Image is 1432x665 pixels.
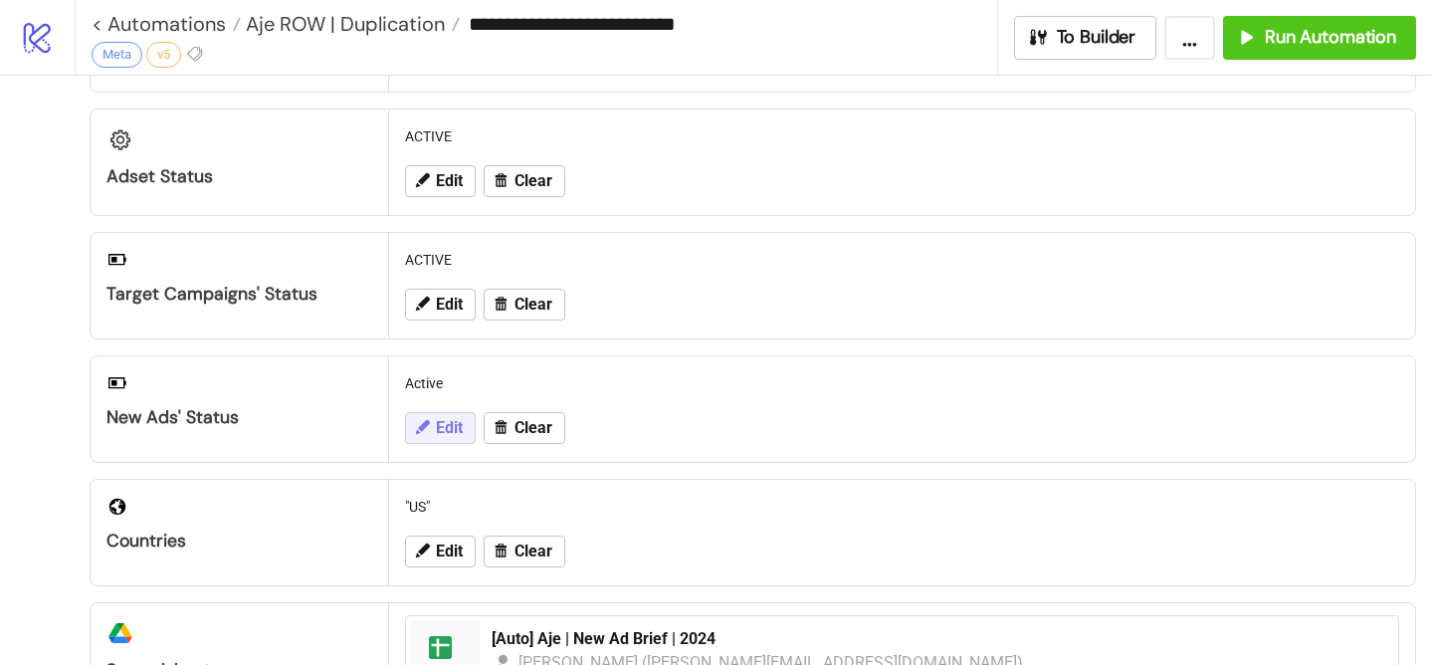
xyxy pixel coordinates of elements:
[436,419,463,437] span: Edit
[405,165,476,197] button: Edit
[92,14,241,34] a: < Automations
[405,536,476,567] button: Edit
[484,165,565,197] button: Clear
[146,42,181,68] div: v5
[484,412,565,444] button: Clear
[1164,16,1215,60] button: ...
[397,241,1407,279] div: ACTIVE
[241,11,445,37] span: Aje ROW | Duplication
[436,296,463,314] span: Edit
[405,289,476,321] button: Edit
[241,14,460,34] a: Aje ROW | Duplication
[514,172,552,190] span: Clear
[397,364,1407,402] div: Active
[1223,16,1416,60] button: Run Automation
[1265,26,1396,49] span: Run Automation
[397,117,1407,155] div: ACTIVE
[514,419,552,437] span: Clear
[106,283,372,306] div: Target Campaigns' Status
[484,289,565,321] button: Clear
[484,536,565,567] button: Clear
[106,530,372,553] div: Countries
[436,172,463,190] span: Edit
[1057,26,1136,49] span: To Builder
[514,296,552,314] span: Clear
[436,543,463,560] span: Edit
[492,628,1386,650] div: [Auto] Aje | New Ad Brief | 2024
[106,165,372,188] div: Adset Status
[1014,16,1157,60] button: To Builder
[106,406,372,429] div: New Ads' Status
[92,42,142,68] div: Meta
[405,412,476,444] button: Edit
[514,543,552,560] span: Clear
[397,488,1407,526] div: "US"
